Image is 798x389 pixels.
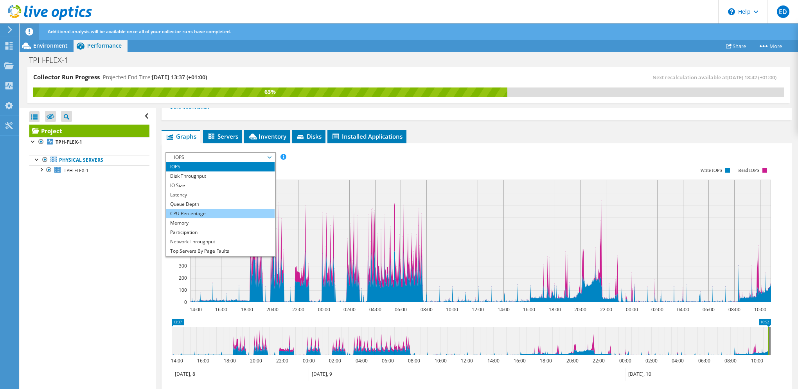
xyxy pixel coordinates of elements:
[421,306,433,313] text: 08:00
[331,132,403,140] span: Installed Applications
[166,228,275,237] li: Participation
[166,162,275,171] li: IOPS
[248,132,286,140] span: Inventory
[549,306,561,313] text: 18:00
[751,357,763,364] text: 10:00
[29,155,149,165] a: Physical Servers
[166,246,275,256] li: Top Servers By Page Faults
[593,357,605,364] text: 22:00
[184,299,187,305] text: 0
[171,357,183,364] text: 14:00
[700,168,722,173] text: Write IOPS
[727,74,776,81] span: [DATE] 18:42 (+01:00)
[224,357,236,364] text: 18:00
[356,357,368,364] text: 04:00
[724,357,737,364] text: 08:00
[166,200,275,209] li: Queue Depth
[179,262,187,269] text: 300
[754,306,766,313] text: 10:00
[207,132,238,140] span: Servers
[382,357,394,364] text: 06:00
[566,357,579,364] text: 20:00
[166,181,275,190] li: IO Size
[472,306,484,313] text: 12:00
[329,357,341,364] text: 02:00
[197,357,209,364] text: 16:00
[87,42,122,49] span: Performance
[540,357,552,364] text: 18:00
[600,306,612,313] text: 22:00
[651,306,663,313] text: 02:00
[645,357,658,364] text: 02:00
[677,306,689,313] text: 04:00
[179,275,187,281] text: 200
[29,125,149,137] a: Project
[514,357,526,364] text: 16:00
[672,357,684,364] text: 04:00
[29,137,149,147] a: TPH-FLEX-1
[33,87,507,96] div: 63%
[190,306,202,313] text: 14:00
[166,209,275,218] li: CPU Percentage
[250,357,262,364] text: 20:00
[703,306,715,313] text: 06:00
[728,306,740,313] text: 08:00
[103,73,207,82] h4: Projected End Time:
[498,306,510,313] text: 14:00
[435,357,447,364] text: 10:00
[215,306,227,313] text: 16:00
[461,357,473,364] text: 12:00
[296,132,322,140] span: Disks
[241,306,253,313] text: 18:00
[170,153,271,162] span: IOPS
[169,104,215,111] a: More Information
[292,306,304,313] text: 22:00
[166,190,275,200] li: Latency
[25,56,81,64] h1: TPH-FLEX-1
[33,42,68,49] span: Environment
[56,139,82,145] b: TPH-FLEX-1
[698,357,710,364] text: 06:00
[343,306,356,313] text: 02:00
[487,357,500,364] text: 14:00
[626,306,638,313] text: 00:00
[619,357,631,364] text: 00:00
[395,306,407,313] text: 06:00
[574,306,586,313] text: 20:00
[446,306,458,313] text: 10:00
[64,167,89,174] span: TPH-FLEX-1
[166,218,275,228] li: Memory
[165,132,196,140] span: Graphs
[276,357,288,364] text: 22:00
[752,40,788,52] a: More
[166,171,275,181] li: Disk Throughput
[29,165,149,175] a: TPH-FLEX-1
[652,74,780,81] span: Next recalculation available at
[369,306,381,313] text: 04:00
[720,40,752,52] a: Share
[318,306,330,313] text: 00:00
[303,357,315,364] text: 00:00
[166,237,275,246] li: Network Throughput
[523,306,535,313] text: 16:00
[728,8,735,15] svg: \n
[777,5,789,18] span: ED
[739,168,760,173] text: Read IOPS
[408,357,420,364] text: 08:00
[48,28,231,35] span: Additional analysis will be available once all of your collector runs have completed.
[266,306,279,313] text: 20:00
[152,73,207,81] span: [DATE] 13:37 (+01:00)
[179,287,187,293] text: 100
